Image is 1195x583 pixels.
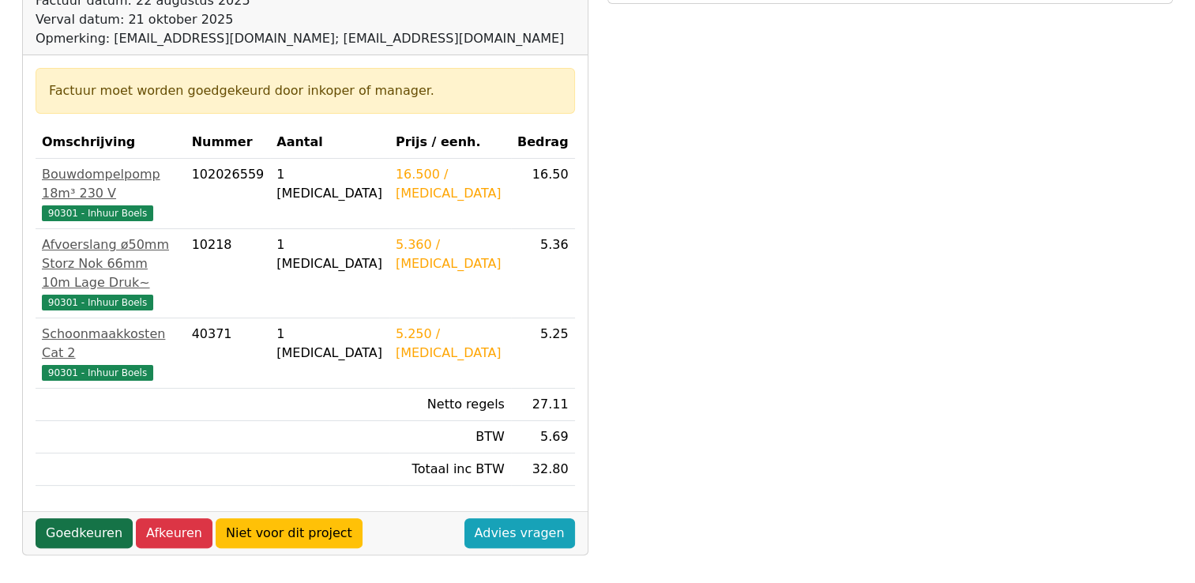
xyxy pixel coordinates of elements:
span: 90301 - Inhuur Boels [42,365,153,381]
div: 1 [MEDICAL_DATA] [276,165,383,203]
td: 5.25 [511,318,575,389]
div: Afvoerslang ø50mm Storz Nok 66mm 10m Lage Druk~ [42,235,179,292]
th: Prijs / eenh. [389,126,511,159]
span: 90301 - Inhuur Boels [42,295,153,310]
td: 40371 [186,318,271,389]
td: Netto regels [389,389,511,421]
div: Verval datum: 21 oktober 2025 [36,10,564,29]
td: 102026559 [186,159,271,229]
div: 16.500 / [MEDICAL_DATA] [396,165,505,203]
th: Nummer [186,126,271,159]
div: Bouwdompelpomp 18m³ 230 V [42,165,179,203]
td: 10218 [186,229,271,318]
a: Schoonmaakkosten Cat 290301 - Inhuur Boels [42,325,179,382]
td: 5.69 [511,421,575,453]
span: 90301 - Inhuur Boels [42,205,153,221]
td: Totaal inc BTW [389,453,511,486]
div: 5.250 / [MEDICAL_DATA] [396,325,505,363]
td: 32.80 [511,453,575,486]
div: 1 [MEDICAL_DATA] [276,325,383,363]
div: Opmerking: [EMAIL_ADDRESS][DOMAIN_NAME]; [EMAIL_ADDRESS][DOMAIN_NAME] [36,29,564,48]
td: BTW [389,421,511,453]
td: 16.50 [511,159,575,229]
th: Aantal [270,126,389,159]
a: Goedkeuren [36,518,133,548]
div: 1 [MEDICAL_DATA] [276,235,383,273]
div: 5.360 / [MEDICAL_DATA] [396,235,505,273]
a: Afkeuren [136,518,212,548]
th: Omschrijving [36,126,186,159]
td: 5.36 [511,229,575,318]
th: Bedrag [511,126,575,159]
td: 27.11 [511,389,575,421]
div: Factuur moet worden goedgekeurd door inkoper of manager. [49,81,562,100]
div: Schoonmaakkosten Cat 2 [42,325,179,363]
a: Niet voor dit project [216,518,363,548]
a: Advies vragen [464,518,575,548]
a: Afvoerslang ø50mm Storz Nok 66mm 10m Lage Druk~90301 - Inhuur Boels [42,235,179,311]
a: Bouwdompelpomp 18m³ 230 V90301 - Inhuur Boels [42,165,179,222]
